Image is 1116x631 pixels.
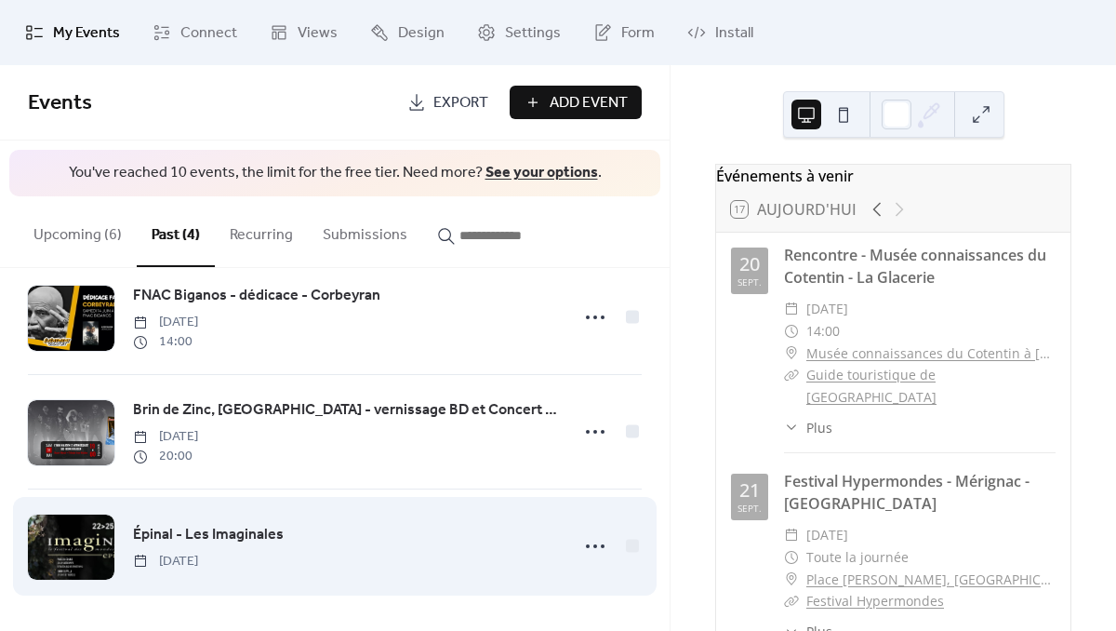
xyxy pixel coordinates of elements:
[784,298,799,320] div: ​
[53,22,120,45] span: My Events
[806,320,840,342] span: 14:00
[356,7,458,58] a: Design
[133,285,380,307] span: FNAC Biganos - dédicace - Corbeyran
[398,22,445,45] span: Design
[393,86,502,119] a: Export
[784,418,799,437] div: ​
[433,92,488,114] span: Export
[137,196,215,267] button: Past (4)
[806,546,909,569] span: Toute la journée
[739,255,760,274] div: 20
[784,471,1030,514] a: Festival Hypermondes - Mérignac - [GEOGRAPHIC_DATA]
[784,418,832,437] button: ​Plus
[139,7,251,58] a: Connect
[806,366,937,406] a: Guide touristique de [GEOGRAPHIC_DATA]
[784,245,1046,288] a: Rencontre - Musée connaissances du Cotentin - La Glacerie
[133,284,380,308] a: FNAC Biganos - dédicace - Corbeyran
[133,552,198,571] span: [DATE]
[180,22,237,45] span: Connect
[505,22,561,45] span: Settings
[133,398,558,423] a: Brin de Zinc, [GEOGRAPHIC_DATA] - vernissage BD et Concert de Lyon Maiden
[11,7,134,58] a: My Events
[133,399,558,422] span: Brin de Zinc, [GEOGRAPHIC_DATA] - vernissage BD et Concert de Lyon Maiden
[784,320,799,342] div: ​
[28,83,92,124] span: Events
[784,524,799,546] div: ​
[739,481,760,500] div: 21
[715,22,753,45] span: Install
[215,196,308,265] button: Recurring
[806,418,832,437] span: Plus
[579,7,669,58] a: Form
[298,22,338,45] span: Views
[133,332,198,352] span: 14:00
[256,7,352,58] a: Views
[308,196,422,265] button: Submissions
[133,524,284,546] span: Épinal - Les Imaginales
[485,158,598,187] a: See your options
[716,165,1070,187] div: Événements à venir
[806,298,848,320] span: [DATE]
[673,7,767,58] a: Install
[463,7,575,58] a: Settings
[806,569,1056,591] a: Place [PERSON_NAME], [GEOGRAPHIC_DATA]
[133,523,284,547] a: Épinal - Les Imaginales
[133,427,198,447] span: [DATE]
[133,447,198,466] span: 20:00
[737,277,762,287] div: sept.
[784,342,799,365] div: ​
[133,313,198,332] span: [DATE]
[806,592,944,610] a: Festival Hypermondes
[621,22,655,45] span: Form
[28,163,642,183] span: You've reached 10 events, the limit for the free tier. Need more? .
[784,546,799,569] div: ​
[784,590,799,612] div: ​
[737,503,762,513] div: sept.
[806,342,1056,365] a: Musée connaissances du Cotentin à [GEOGRAPHIC_DATA]
[784,569,799,591] div: ​
[19,196,137,265] button: Upcoming (6)
[784,364,799,386] div: ​
[806,524,848,546] span: [DATE]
